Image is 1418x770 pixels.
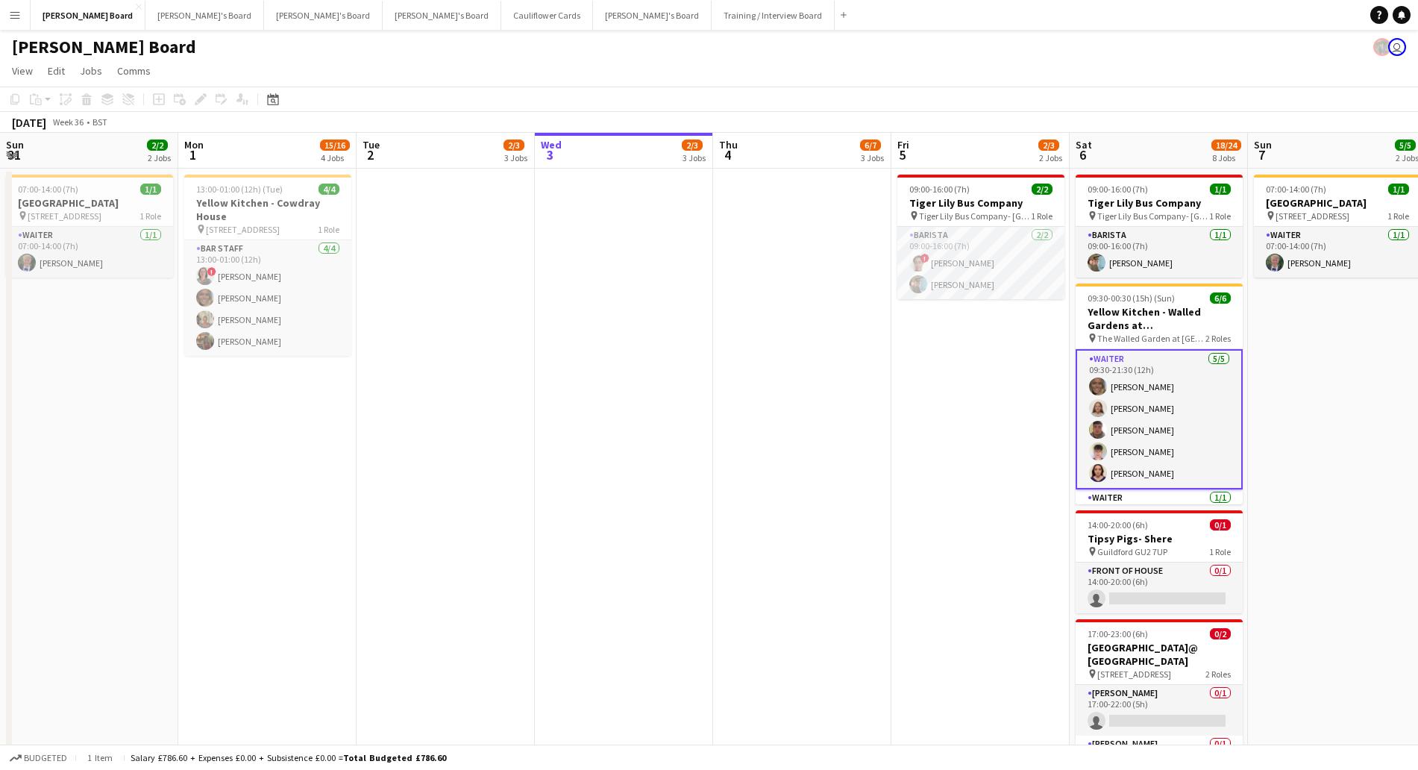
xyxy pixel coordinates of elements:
div: 3 Jobs [861,152,884,163]
app-job-card: 09:00-16:00 (7h)1/1Tiger Lily Bus Company Tiger Lily Bus Company- [GEOGRAPHIC_DATA]1 RoleBarista1... [1076,175,1243,278]
span: ! [920,254,929,263]
span: Tiger Lily Bus Company- [GEOGRAPHIC_DATA] [1097,210,1209,222]
span: 1 Role [1387,210,1409,222]
h3: [GEOGRAPHIC_DATA]@ [GEOGRAPHIC_DATA] [1076,641,1243,668]
span: 09:00-16:00 (7h) [909,184,970,195]
span: View [12,64,33,78]
span: 31 [4,146,24,163]
button: Cauliflower Cards [501,1,593,30]
div: 2 Jobs [148,152,171,163]
span: 5 [895,146,909,163]
span: Week 36 [49,116,87,128]
a: Jobs [74,61,108,81]
span: 1/1 [1388,184,1409,195]
app-card-role: BAR STAFF4/413:00-01:00 (12h)![PERSON_NAME][PERSON_NAME][PERSON_NAME][PERSON_NAME] [184,240,351,356]
span: 2/3 [1038,140,1059,151]
h3: Tiger Lily Bus Company [897,196,1064,210]
span: Thu [719,138,738,151]
span: [STREET_ADDRESS] [1097,669,1171,680]
app-card-role: Barista1/109:00-16:00 (7h)[PERSON_NAME] [1076,227,1243,278]
span: Mon [184,138,204,151]
app-user-avatar: Dean Manyonga [1373,38,1391,56]
app-card-role: Waiter1/107:00-14:00 (7h)[PERSON_NAME] [6,227,173,278]
span: 07:00-14:00 (7h) [18,184,78,195]
span: 4 [717,146,738,163]
span: Budgeted [24,753,67,763]
div: [DATE] [12,115,46,130]
span: Total Budgeted £786.60 [343,752,446,763]
h3: Tiger Lily Bus Company [1076,196,1243,210]
span: Guildford GU2 7UP [1097,546,1167,557]
span: 2/3 [503,140,524,151]
span: 2 [360,146,380,163]
app-card-role: Waiter5/509:30-21:30 (12h)[PERSON_NAME][PERSON_NAME][PERSON_NAME][PERSON_NAME][PERSON_NAME] [1076,349,1243,489]
div: BST [92,116,107,128]
button: Budgeted [7,750,69,766]
h3: [GEOGRAPHIC_DATA] [6,196,173,210]
span: ! [207,267,216,276]
span: 17:00-23:00 (6h) [1088,628,1148,639]
span: Tiger Lily Bus Company- [GEOGRAPHIC_DATA] [919,210,1031,222]
span: 0/1 [1210,519,1231,530]
span: Wed [541,138,562,151]
span: 2 Roles [1205,333,1231,344]
app-user-avatar: Kathryn Davies [1388,38,1406,56]
span: Edit [48,64,65,78]
span: 07:00-14:00 (7h) [1266,184,1326,195]
span: 1 Role [1209,210,1231,222]
span: 6 [1073,146,1092,163]
span: 3 [539,146,562,163]
span: [STREET_ADDRESS] [1276,210,1349,222]
app-card-role: [PERSON_NAME]0/117:00-22:00 (5h) [1076,685,1243,736]
div: 8 Jobs [1212,152,1240,163]
span: 6/6 [1210,292,1231,304]
h3: Yellow Kitchen - Cowdray House [184,196,351,223]
div: 4 Jobs [321,152,349,163]
span: 2/2 [1032,184,1052,195]
button: [PERSON_NAME]'s Board [593,1,712,30]
span: 5/5 [1395,140,1416,151]
span: 1/1 [1210,184,1231,195]
span: 18/24 [1211,140,1241,151]
span: 0/2 [1210,628,1231,639]
h3: Tipsy Pigs- Shere [1076,532,1243,545]
span: 2/2 [147,140,168,151]
span: 14:00-20:00 (6h) [1088,519,1148,530]
app-card-role: Barista2/209:00-16:00 (7h)![PERSON_NAME][PERSON_NAME] [897,227,1064,299]
span: 1 Role [1209,546,1231,557]
button: [PERSON_NAME]'s Board [264,1,383,30]
span: 4/4 [319,184,339,195]
span: 7 [1252,146,1272,163]
button: [PERSON_NAME]'s Board [145,1,264,30]
app-card-role: FRONT OF HOUSE0/114:00-20:00 (6h) [1076,563,1243,613]
span: Sun [1254,138,1272,151]
span: Sun [6,138,24,151]
app-job-card: 09:30-00:30 (15h) (Sun)6/6Yellow Kitchen - Walled Gardens at [GEOGRAPHIC_DATA] The Walled Garden ... [1076,284,1243,504]
app-job-card: 09:00-16:00 (7h)2/2Tiger Lily Bus Company Tiger Lily Bus Company- [GEOGRAPHIC_DATA]1 RoleBarista2... [897,175,1064,299]
span: 2 Roles [1205,669,1231,680]
h1: [PERSON_NAME] Board [12,36,196,58]
h3: Yellow Kitchen - Walled Gardens at [GEOGRAPHIC_DATA] [1076,305,1243,332]
div: 3 Jobs [683,152,706,163]
span: 13:00-01:00 (12h) (Tue) [196,184,283,195]
span: Tue [363,138,380,151]
a: Comms [111,61,157,81]
app-job-card: 14:00-20:00 (6h)0/1Tipsy Pigs- Shere Guildford GU2 7UP1 RoleFRONT OF HOUSE0/114:00-20:00 (6h) [1076,510,1243,613]
span: 1 [182,146,204,163]
span: Fri [897,138,909,151]
span: The Walled Garden at [GEOGRAPHIC_DATA] [1097,333,1205,344]
span: 6/7 [860,140,881,151]
span: 09:30-00:30 (15h) (Sun) [1088,292,1175,304]
span: 1 item [82,752,118,763]
span: 2/3 [682,140,703,151]
span: 09:00-16:00 (7h) [1088,184,1148,195]
app-card-role: Waiter1/112:30-00:30 (12h) [1076,489,1243,540]
span: [STREET_ADDRESS] [28,210,101,222]
div: Salary £786.60 + Expenses £0.00 + Subsistence £0.00 = [131,752,446,763]
div: 07:00-14:00 (7h)1/1[GEOGRAPHIC_DATA] [STREET_ADDRESS]1 RoleWaiter1/107:00-14:00 (7h)[PERSON_NAME] [6,175,173,278]
div: 2 Jobs [1039,152,1062,163]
